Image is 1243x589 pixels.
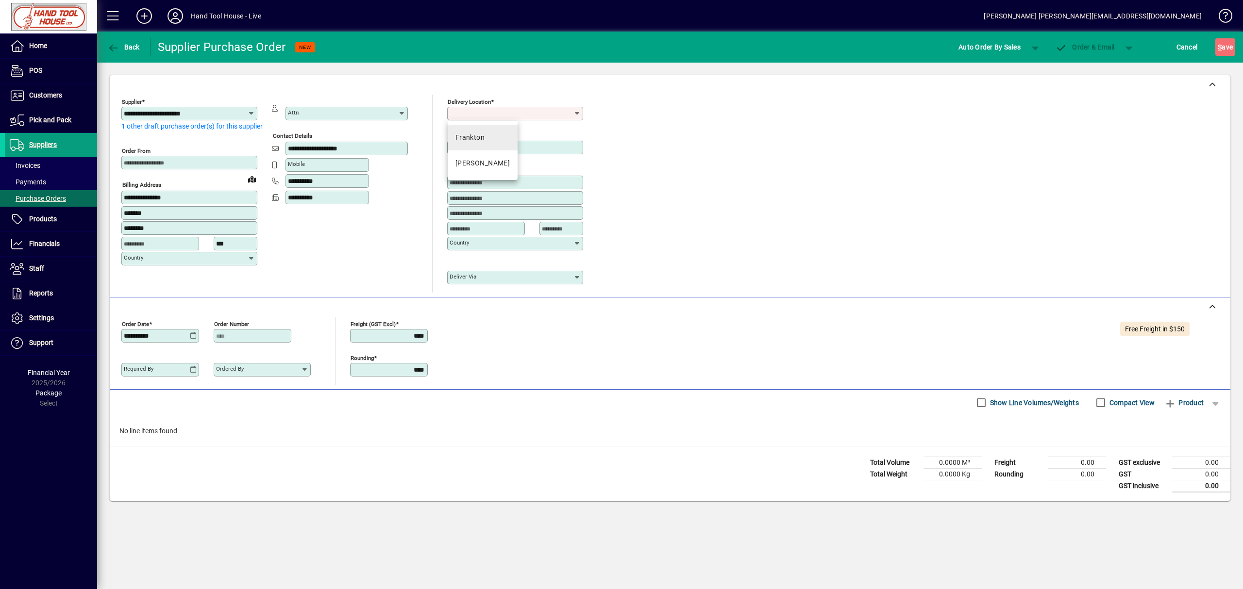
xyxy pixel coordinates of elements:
[1114,457,1172,468] td: GST exclusive
[351,354,374,361] mat-label: Rounding
[5,306,97,330] a: Settings
[1218,43,1222,51] span: S
[10,195,66,202] span: Purchase Orders
[5,157,97,174] a: Invoices
[865,468,924,480] td: Total Weight
[351,320,396,327] mat-label: Freight (GST excl)
[448,150,518,176] mat-option: Te Rapa
[97,38,151,56] app-page-header-button: Back
[450,239,469,246] mat-label: Country
[990,457,1048,468] td: Freight
[448,125,518,150] mat-option: Frankton
[5,281,97,306] a: Reports
[28,369,70,376] span: Financial Year
[5,207,97,231] a: Products
[29,314,54,322] span: Settings
[1176,39,1198,55] span: Cancel
[448,98,491,105] mat-label: Delivery Location
[29,264,44,272] span: Staff
[1108,398,1155,408] label: Compact View
[1172,468,1230,480] td: 0.00
[5,232,97,256] a: Financials
[450,273,476,280] mat-label: Deliver via
[1056,43,1115,51] span: Order & Email
[216,365,244,372] mat-label: Ordered by
[1114,468,1172,480] td: GST
[160,7,191,25] button: Profile
[1172,457,1230,468] td: 0.00
[299,44,311,50] span: NEW
[1164,395,1204,410] span: Product
[29,339,53,346] span: Support
[958,39,1021,55] span: Auto Order By Sales
[5,59,97,83] a: POS
[924,468,982,480] td: 0.0000 Kg
[105,38,142,56] button: Back
[288,109,299,116] mat-label: Attn
[122,147,151,154] mat-label: Order from
[1159,394,1209,411] button: Product
[455,132,485,143] div: Frankton
[110,416,1230,446] div: No line items found
[10,162,40,169] span: Invoices
[1211,2,1231,33] a: Knowledge Base
[984,8,1202,24] div: [PERSON_NAME] [PERSON_NAME][EMAIL_ADDRESS][DOMAIN_NAME]
[124,254,143,261] mat-label: Country
[1125,325,1185,333] span: Free Freight in $150
[455,158,510,168] div: [PERSON_NAME]
[10,178,46,186] span: Payments
[5,257,97,281] a: Staff
[214,320,249,327] mat-label: Order number
[865,457,924,468] td: Total Volume
[1048,468,1106,480] td: 0.00
[122,98,142,105] mat-label: Supplier
[1114,480,1172,492] td: GST inclusive
[1048,457,1106,468] td: 0.00
[124,365,153,372] mat-label: Required by
[5,34,97,58] a: Home
[5,190,97,207] a: Purchase Orders
[107,43,140,51] span: Back
[29,116,71,124] span: Pick and Pack
[29,66,42,74] span: POS
[990,468,1048,480] td: Rounding
[29,289,53,297] span: Reports
[29,215,57,223] span: Products
[158,39,286,55] div: Supplier Purchase Order
[1174,38,1200,56] button: Cancel
[288,161,305,167] mat-label: Mobile
[244,171,260,187] a: View on map
[191,8,261,24] div: Hand Tool House - Live
[5,108,97,132] a: Pick and Pack
[5,331,97,355] a: Support
[122,320,149,327] mat-label: Order date
[129,7,160,25] button: Add
[29,42,47,49] span: Home
[1051,38,1120,56] button: Order & Email
[29,141,57,148] span: Suppliers
[1172,480,1230,492] td: 0.00
[988,398,1079,408] label: Show Line Volumes/Weights
[29,91,62,99] span: Customers
[5,174,97,190] a: Payments
[1215,38,1235,56] button: Save
[954,38,1025,56] button: Auto Order By Sales
[5,83,97,108] a: Customers
[35,389,62,397] span: Package
[924,457,982,468] td: 0.0000 M³
[29,240,60,247] span: Financials
[1218,39,1233,55] span: ave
